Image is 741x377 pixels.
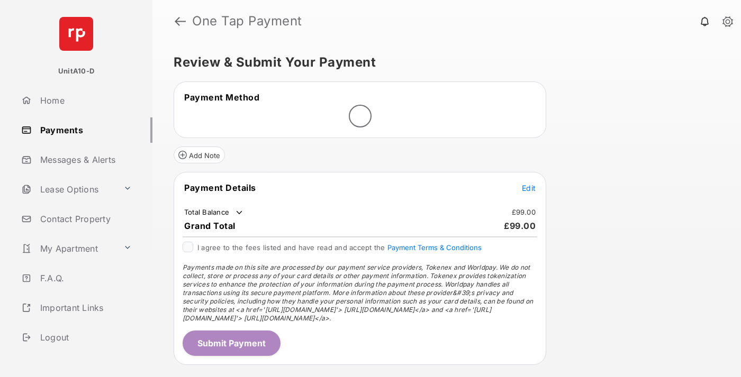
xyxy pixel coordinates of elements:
p: UnitA10-D [58,66,94,77]
a: Home [17,88,152,113]
img: svg+xml;base64,PHN2ZyB4bWxucz0iaHR0cDovL3d3dy53My5vcmcvMjAwMC9zdmciIHdpZHRoPSI2NCIgaGVpZ2h0PSI2NC... [59,17,93,51]
strong: One Tap Payment [192,15,302,27]
span: Payments made on this site are processed by our payment service providers, Tokenex and Worldpay. ... [183,263,533,322]
span: I agree to the fees listed and have read and accept the [197,243,482,252]
button: Add Note [174,146,225,163]
a: Logout [17,325,152,350]
td: £99.00 [511,207,537,217]
span: £99.00 [504,220,536,231]
button: I agree to the fees listed and have read and accept the [387,243,482,252]
button: Submit Payment [183,330,281,356]
button: Edit [522,182,536,193]
a: F.A.Q. [17,265,152,291]
a: Important Links [17,295,136,320]
a: Contact Property [17,206,152,232]
a: Lease Options [17,177,119,202]
span: Edit [522,183,536,192]
span: Payment Details [184,182,256,193]
h5: Review & Submit Your Payment [174,56,711,69]
td: Total Balance [184,207,245,218]
a: Messages & Alerts [17,147,152,172]
span: Grand Total [184,220,236,231]
a: Payments [17,117,152,143]
span: Payment Method [184,92,259,103]
a: My Apartment [17,236,119,261]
